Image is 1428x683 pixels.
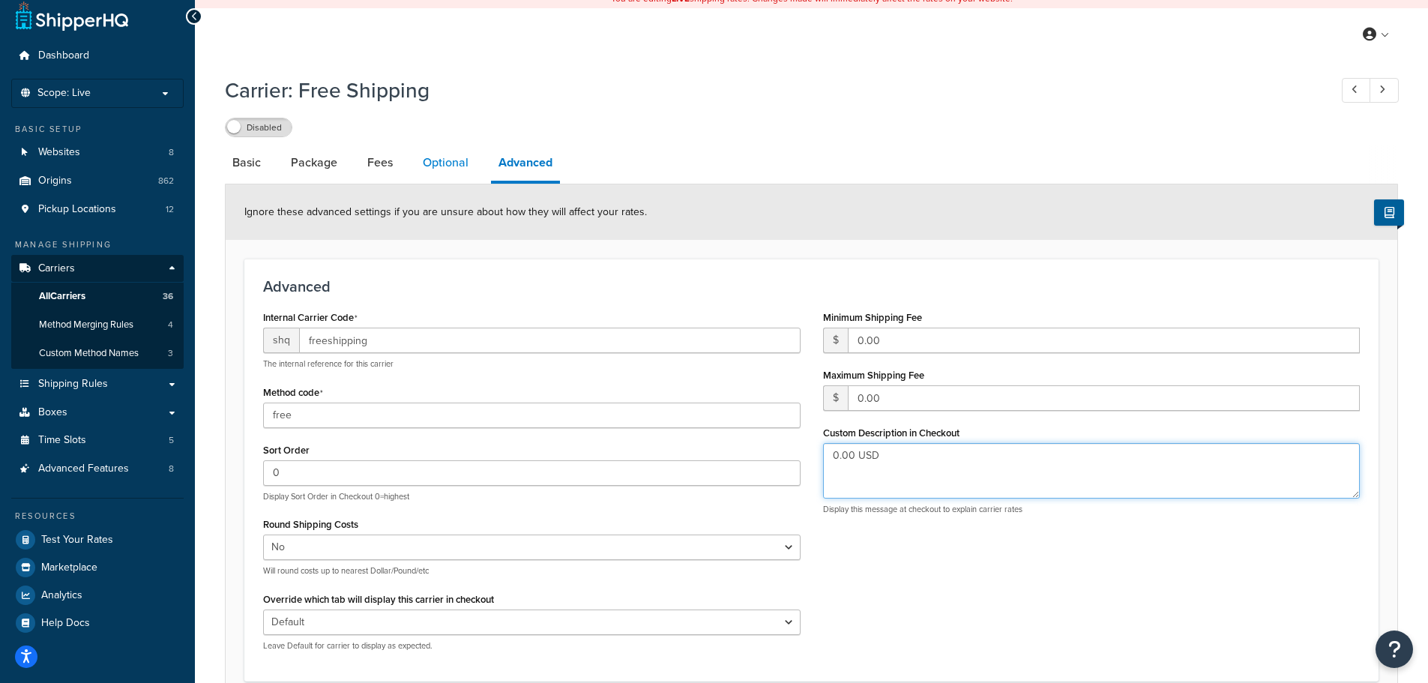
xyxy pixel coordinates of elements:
[11,370,184,398] a: Shipping Rules
[38,262,75,275] span: Carriers
[169,463,174,475] span: 8
[823,328,848,353] span: $
[263,594,494,605] label: Override which tab will display this carrier in checkout
[263,640,801,652] p: Leave Default for carrier to display as expected.
[38,406,67,419] span: Boxes
[823,312,922,323] label: Minimum Shipping Fee
[11,255,184,369] li: Carriers
[226,118,292,136] label: Disabled
[11,510,184,523] div: Resources
[38,434,86,447] span: Time Slots
[38,175,72,187] span: Origins
[1376,631,1413,668] button: Open Resource Center
[38,203,116,216] span: Pickup Locations
[263,278,1360,295] h3: Advanced
[415,145,476,181] a: Optional
[823,443,1361,499] textarea: 0.00 USD
[41,617,90,630] span: Help Docs
[38,49,89,62] span: Dashboard
[41,534,113,547] span: Test Your Rates
[39,290,85,303] span: All Carriers
[163,290,173,303] span: 36
[283,145,345,181] a: Package
[263,519,358,530] label: Round Shipping Costs
[41,589,82,602] span: Analytics
[169,434,174,447] span: 5
[11,554,184,581] a: Marketplace
[1342,78,1371,103] a: Previous Record
[11,255,184,283] a: Carriers
[225,145,268,181] a: Basic
[11,238,184,251] div: Manage Shipping
[823,385,848,411] span: $
[158,175,174,187] span: 862
[168,347,173,360] span: 3
[1374,199,1404,226] button: Show Help Docs
[11,455,184,483] a: Advanced Features8
[1370,78,1399,103] a: Next Record
[823,504,1361,515] p: Display this message at checkout to explain carrier rates
[11,340,184,367] li: Custom Method Names
[244,204,647,220] span: Ignore these advanced settings if you are unsure about how they will affect your rates.
[11,582,184,609] a: Analytics
[11,139,184,166] a: Websites8
[491,145,560,184] a: Advanced
[38,463,129,475] span: Advanced Features
[41,562,97,574] span: Marketplace
[11,610,184,637] a: Help Docs
[11,123,184,136] div: Basic Setup
[168,319,173,331] span: 4
[38,378,108,391] span: Shipping Rules
[11,427,184,454] a: Time Slots5
[11,283,184,310] a: AllCarriers36
[823,370,924,381] label: Maximum Shipping Fee
[11,340,184,367] a: Custom Method Names3
[11,196,184,223] li: Pickup Locations
[11,42,184,70] a: Dashboard
[39,347,139,360] span: Custom Method Names
[38,146,80,159] span: Websites
[263,358,801,370] p: The internal reference for this carrier
[263,312,358,324] label: Internal Carrier Code
[169,146,174,159] span: 8
[166,203,174,216] span: 12
[11,526,184,553] a: Test Your Rates
[263,328,299,353] span: shq
[360,145,400,181] a: Fees
[11,196,184,223] a: Pickup Locations12
[823,427,959,439] label: Custom Description in Checkout
[11,399,184,427] a: Boxes
[37,87,91,100] span: Scope: Live
[11,139,184,166] li: Websites
[225,76,1314,105] h1: Carrier: Free Shipping
[11,167,184,195] li: Origins
[11,455,184,483] li: Advanced Features
[11,311,184,339] li: Method Merging Rules
[11,167,184,195] a: Origins862
[263,387,323,399] label: Method code
[39,319,133,331] span: Method Merging Rules
[263,565,801,577] p: Will round costs up to nearest Dollar/Pound/etc
[11,311,184,339] a: Method Merging Rules4
[11,427,184,454] li: Time Slots
[263,491,801,502] p: Display Sort Order in Checkout 0=highest
[263,445,310,456] label: Sort Order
